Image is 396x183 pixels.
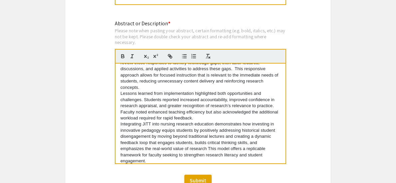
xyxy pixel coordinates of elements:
mat-label: Abstract or Description [115,20,170,27]
p: Integrating JiTT into nursing research education demonstrates how investing in innovative pedagog... [120,121,281,164]
div: Please note when pasting your abstract, certain formatting (e.g. bold, italics, etc.) may not be ... [115,28,286,45]
p: Lessons learned from implementation highlighted both opportunities and challenges. Students repor... [120,91,281,121]
iframe: Chat [5,153,28,178]
p: JiTT involves low-stakes, pre-class assignments that require students to critically analyze short... [120,48,281,91]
